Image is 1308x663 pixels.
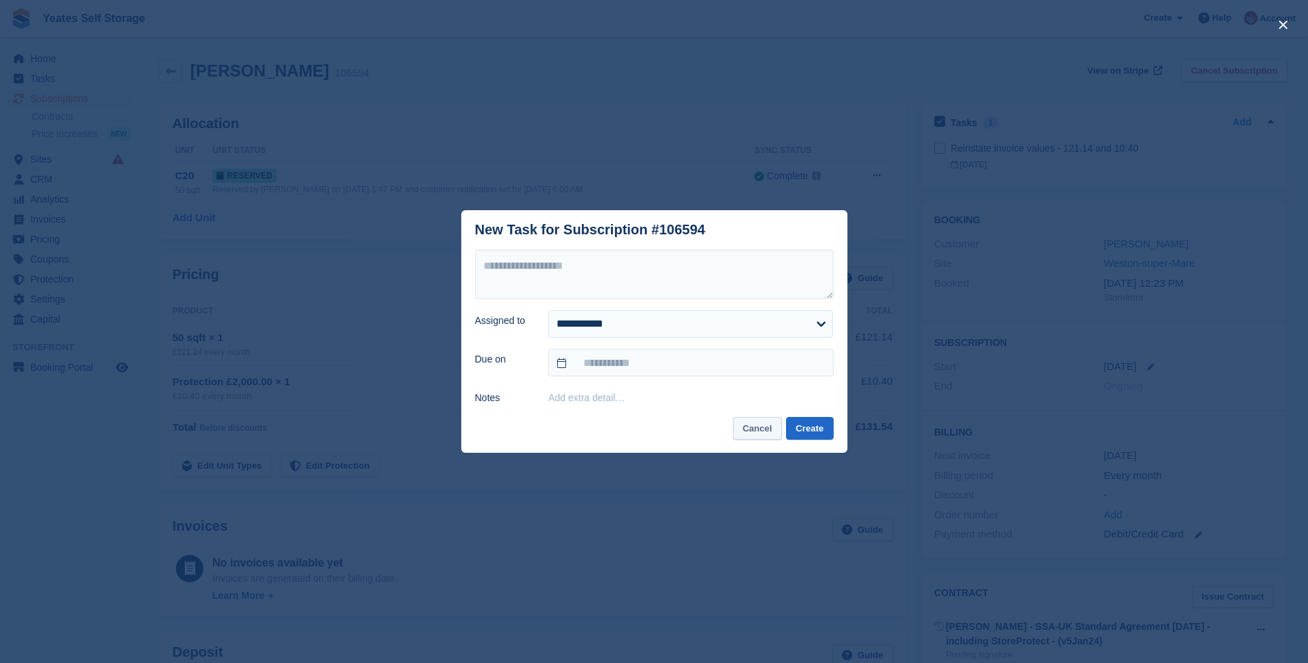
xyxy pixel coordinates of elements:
button: Cancel [733,417,782,440]
button: close [1272,14,1294,36]
label: Notes [475,391,532,405]
label: Assigned to [475,314,532,328]
button: Add extra detail… [548,392,625,403]
label: Due on [475,352,532,367]
div: New Task for Subscription #106594 [475,222,705,238]
button: Create [786,417,833,440]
